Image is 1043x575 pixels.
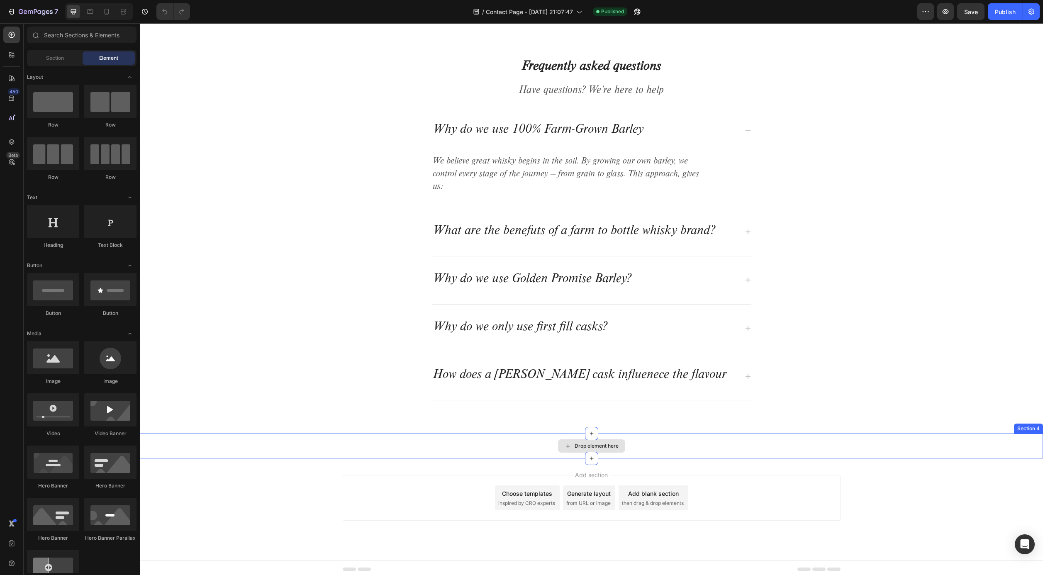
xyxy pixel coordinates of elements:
div: Publish [995,7,1016,16]
span: Toggle open [123,259,136,272]
div: Video Banner [84,430,136,437]
span: Published [601,8,624,15]
div: Button [27,309,79,317]
div: Row [27,121,79,129]
p: We believe great whisky begins in the soil. By growing our own barley, we control every stage of ... [293,132,564,171]
p: How does a [PERSON_NAME] cask influenece the flavour [293,344,587,362]
div: Row [84,173,136,181]
div: 450 [8,88,20,95]
div: Image [27,378,79,385]
div: Add blank section [488,466,539,475]
span: Save [964,8,978,15]
div: Heading [27,241,79,249]
span: Section [46,54,64,62]
div: Video [27,430,79,437]
span: from URL or image [426,476,471,484]
span: Text [27,194,37,201]
span: / [482,7,484,16]
p: 7 [54,7,58,17]
div: Hero Banner [84,482,136,490]
span: Button [27,262,42,269]
span: Element [99,54,118,62]
div: Drop element here [435,419,479,426]
span: Layout [27,73,43,81]
iframe: Design area [140,23,1043,575]
div: Text Block [84,241,136,249]
div: Row [27,173,79,181]
p: Frequently asked questions [204,36,700,54]
div: Section 4 [876,402,902,409]
button: 7 [3,3,62,20]
span: Contact Page - [DATE] 21:07:47 [486,7,573,16]
div: Hero Banner [27,482,79,490]
span: then drag & drop elements [482,476,544,484]
div: Button [84,309,136,317]
span: Toggle open [123,71,136,84]
p: What are the benefuts of a farm to bottle whisky brand? [293,200,575,218]
button: Save [957,3,985,20]
span: inspired by CRO experts [358,476,415,484]
div: Row [84,121,136,129]
div: Open Intercom Messenger [1015,534,1035,554]
div: Beta [6,152,20,158]
p: Have questions? We’re here to help [204,60,700,76]
span: Add section [432,447,471,456]
p: Why do we use 100% Farm-Grown Barley [293,98,504,117]
button: Publish [988,3,1023,20]
p: Why do we only use first fill casks? [293,296,467,314]
span: Media [27,330,41,337]
p: Why do we use Golden Promise Barley? [293,248,491,266]
input: Search Sections & Elements [27,27,136,43]
span: Toggle open [123,191,136,204]
div: Hero Banner [27,534,79,542]
div: Hero Banner Parallax [84,534,136,542]
span: Toggle open [123,327,136,340]
div: Generate layout [427,466,471,475]
div: Image [84,378,136,385]
div: Undo/Redo [156,3,190,20]
div: Choose templates [362,466,412,475]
